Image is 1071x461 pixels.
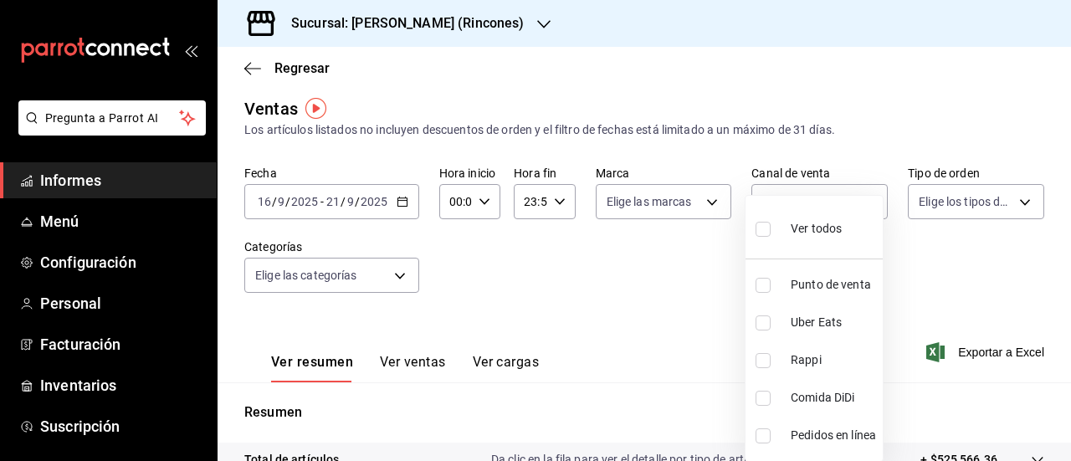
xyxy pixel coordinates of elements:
[791,222,842,235] font: Ver todos
[305,98,326,119] img: Marcador de información sobre herramientas
[791,428,876,442] font: Pedidos en línea
[791,315,842,329] font: Uber Eats
[791,353,822,366] font: Rappi
[791,391,854,404] font: Comida DiDi
[791,278,871,291] font: Punto de venta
